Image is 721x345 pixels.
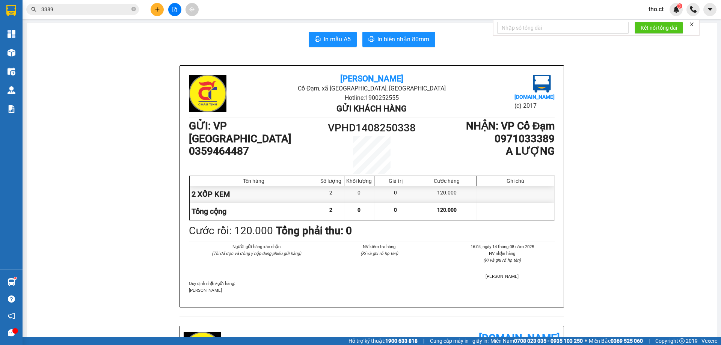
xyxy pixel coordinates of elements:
[585,339,587,342] span: ⚪️
[673,6,680,13] img: icon-new-feature
[450,273,555,280] li: [PERSON_NAME]
[189,280,555,294] div: Quy định nhận/gửi hàng :
[41,5,130,14] input: Tìm tên, số ĐT hoặc mã đơn
[643,5,670,14] span: tho.ct
[678,3,681,9] span: 3
[357,207,360,213] span: 0
[368,36,374,43] span: printer
[8,105,15,113] img: solution-icon
[189,75,226,112] img: logo.jpg
[14,277,17,279] sup: 1
[250,93,493,102] li: Hotline: 1900252555
[533,75,551,93] img: logo.jpg
[8,329,15,336] span: message
[336,104,407,113] b: Gửi khách hàng
[189,287,555,294] p: [PERSON_NAME]
[690,6,697,13] img: phone-icon
[8,86,15,94] img: warehouse-icon
[417,186,477,203] div: 120.000
[309,32,357,47] button: printerIn mẫu A5
[6,5,16,16] img: logo-vxr
[707,6,713,13] span: caret-down
[377,35,429,44] span: In biên nhận 80mm
[437,207,457,213] span: 120.000
[450,243,555,250] li: 16:04, ngày 14 tháng 08 năm 2025
[679,338,685,343] span: copyright
[611,338,643,344] strong: 0369 525 060
[394,207,397,213] span: 0
[131,7,136,11] span: close-circle
[172,7,177,12] span: file-add
[418,145,555,158] h1: A LƯỢNG
[318,186,344,203] div: 2
[360,251,398,256] i: (Kí và ghi rõ họ tên)
[324,35,351,44] span: In mẫu A5
[340,74,403,83] b: [PERSON_NAME]
[320,178,342,184] div: Số lượng
[385,338,418,344] strong: 1900 633 818
[192,207,226,216] span: Tổng cộng
[479,178,552,184] div: Ghi chú
[189,223,273,239] div: Cước rồi : 120.000
[189,120,291,145] b: GỬI : VP [GEOGRAPHIC_DATA]
[151,3,164,16] button: plus
[649,337,650,345] span: |
[168,3,181,16] button: file-add
[189,145,326,158] h1: 0359464487
[466,120,555,132] b: NHẬN : VP Cổ Đạm
[677,3,682,9] sup: 3
[450,250,555,257] li: NV nhận hàng
[346,178,372,184] div: Khối lượng
[155,7,160,12] span: plus
[344,186,374,203] div: 0
[490,337,583,345] span: Miền Nam
[483,258,521,263] i: (Kí và ghi rõ họ tên)
[8,278,15,286] img: warehouse-icon
[186,3,199,16] button: aim
[190,186,318,203] div: 2 XỐP KEM
[514,338,583,344] strong: 0708 023 035 - 0935 103 250
[189,7,195,12] span: aim
[326,120,418,136] h1: VPHD1408250338
[204,243,309,250] li: Người gửi hàng xác nhận
[212,251,301,256] i: (Tôi đã đọc và đồng ý nộp dung phiếu gửi hàng)
[430,337,489,345] span: Cung cấp máy in - giấy in:
[250,84,493,93] li: Cổ Đạm, xã [GEOGRAPHIC_DATA], [GEOGRAPHIC_DATA]
[514,101,555,110] li: (c) 2017
[8,295,15,303] span: question-circle
[192,178,316,184] div: Tên hàng
[589,337,643,345] span: Miền Bắc
[362,32,435,47] button: printerIn biên nhận 80mm
[131,6,136,13] span: close-circle
[276,224,352,237] b: Tổng phải thu: 0
[479,332,560,344] b: [DOMAIN_NAME]
[8,68,15,75] img: warehouse-icon
[641,24,677,32] span: Kết nối tổng đài
[315,36,321,43] span: printer
[329,207,332,213] span: 2
[31,7,36,12] span: search
[423,337,424,345] span: |
[376,178,415,184] div: Giá trị
[514,94,555,100] b: [DOMAIN_NAME]
[8,312,15,319] span: notification
[689,22,694,27] span: close
[8,30,15,38] img: dashboard-icon
[8,49,15,57] img: warehouse-icon
[419,178,475,184] div: Cước hàng
[497,22,629,34] input: Nhập số tổng đài
[418,133,555,145] h1: 0971033389
[374,186,417,203] div: 0
[327,243,431,250] li: NV kiểm tra hàng
[635,22,683,34] button: Kết nối tổng đài
[348,337,418,345] span: Hỗ trợ kỹ thuật:
[703,3,716,16] button: caret-down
